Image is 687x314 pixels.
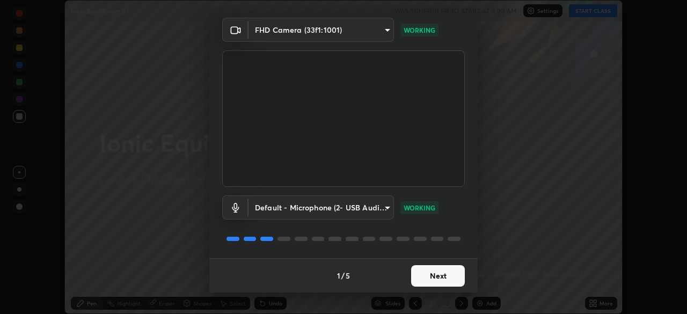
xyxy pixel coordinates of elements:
h4: / [341,270,345,281]
div: FHD Camera (33f1:1001) [249,195,394,220]
h4: 1 [337,270,340,281]
p: WORKING [404,203,435,213]
button: Next [411,265,465,287]
p: WORKING [404,25,435,35]
h4: 5 [346,270,350,281]
div: FHD Camera (33f1:1001) [249,18,394,42]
